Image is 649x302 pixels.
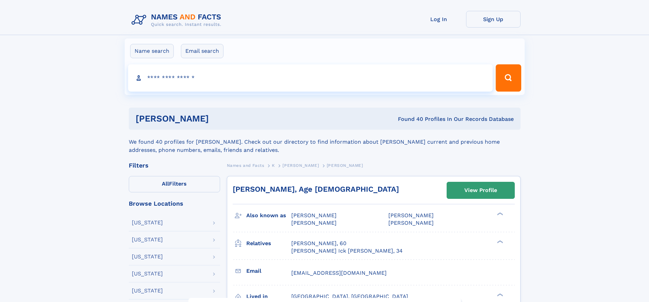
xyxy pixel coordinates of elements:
[132,271,163,276] div: [US_STATE]
[412,11,466,28] a: Log In
[495,292,504,297] div: ❯
[181,44,223,58] label: Email search
[132,288,163,293] div: [US_STATE]
[291,270,387,276] span: [EMAIL_ADDRESS][DOMAIN_NAME]
[272,161,275,170] a: K
[282,163,319,168] span: [PERSON_NAME]
[291,220,337,226] span: [PERSON_NAME]
[132,220,163,225] div: [US_STATE]
[246,265,291,277] h3: Email
[129,176,220,192] label: Filters
[129,11,227,29] img: Logo Names and Facts
[129,201,220,207] div: Browse Locations
[128,64,493,92] input: search input
[291,247,403,255] a: [PERSON_NAME] Ick [PERSON_NAME], 34
[291,212,337,219] span: [PERSON_NAME]
[246,210,291,221] h3: Also known as
[303,115,514,123] div: Found 40 Profiles In Our Records Database
[130,44,174,58] label: Name search
[388,212,434,219] span: [PERSON_NAME]
[388,220,434,226] span: [PERSON_NAME]
[233,185,399,193] a: [PERSON_NAME], Age [DEMOGRAPHIC_DATA]
[246,238,291,249] h3: Relatives
[495,212,504,216] div: ❯
[495,239,504,244] div: ❯
[132,254,163,259] div: [US_STATE]
[466,11,521,28] a: Sign Up
[447,182,514,198] a: View Profile
[291,240,346,247] a: [PERSON_NAME], 60
[327,163,363,168] span: [PERSON_NAME]
[136,114,304,123] h1: [PERSON_NAME]
[227,161,264,170] a: Names and Facts
[132,237,163,242] div: [US_STATE]
[291,293,408,300] span: [GEOGRAPHIC_DATA], [GEOGRAPHIC_DATA]
[162,180,169,187] span: All
[129,162,220,169] div: Filters
[496,64,521,92] button: Search Button
[272,163,275,168] span: K
[464,182,497,198] div: View Profile
[282,161,319,170] a: [PERSON_NAME]
[129,130,521,154] div: We found 40 profiles for [PERSON_NAME]. Check out our directory to find information about [PERSON...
